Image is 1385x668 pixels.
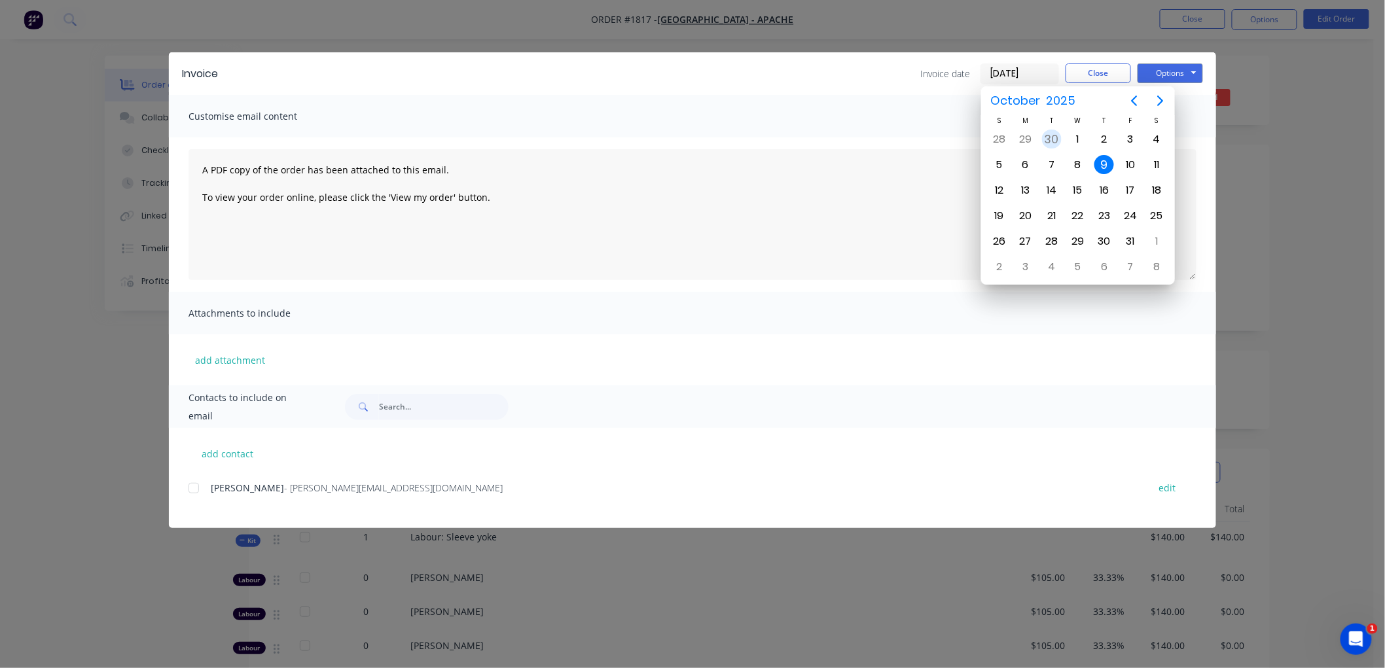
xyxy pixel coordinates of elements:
[1068,206,1088,226] div: Wednesday, October 22, 2025
[1065,115,1091,126] div: W
[1042,206,1062,226] div: Tuesday, October 21, 2025
[189,304,333,323] span: Attachments to include
[1147,232,1166,251] div: Saturday, November 1, 2025
[982,89,1084,113] button: October2025
[1121,181,1140,200] div: Friday, October 17, 2025
[1068,257,1088,277] div: Wednesday, November 5, 2025
[1094,232,1114,251] div: Thursday, October 30, 2025
[1138,63,1203,83] button: Options
[1042,181,1062,200] div: Tuesday, October 14, 2025
[1121,257,1140,277] div: Friday, November 7, 2025
[986,115,1012,126] div: S
[1151,479,1184,497] button: edit
[189,149,1196,280] textarea: A PDF copy of the order has been attached to this email. To view your order online, please click ...
[1121,206,1140,226] div: Friday, October 24, 2025
[189,389,312,425] span: Contacts to include on email
[1121,232,1140,251] div: Friday, October 31, 2025
[1068,155,1088,175] div: Wednesday, October 8, 2025
[1121,130,1140,149] div: Friday, October 3, 2025
[1043,89,1079,113] span: 2025
[990,130,1009,149] div: Sunday, September 28, 2025
[189,444,267,463] button: add contact
[284,482,503,494] span: - [PERSON_NAME][EMAIL_ADDRESS][DOMAIN_NAME]
[182,66,218,82] div: Invoice
[990,155,1009,175] div: Sunday, October 5, 2025
[920,67,970,80] span: Invoice date
[990,232,1009,251] div: Sunday, October 26, 2025
[988,89,1043,113] span: October
[1121,155,1140,175] div: Friday, October 10, 2025
[990,257,1009,277] div: Sunday, November 2, 2025
[1042,155,1062,175] div: Tuesday, October 7, 2025
[1121,88,1147,114] button: Previous page
[1147,130,1166,149] div: Saturday, October 4, 2025
[1013,115,1039,126] div: M
[1147,181,1166,200] div: Saturday, October 18, 2025
[189,107,333,126] span: Customise email content
[1143,115,1170,126] div: S
[1042,232,1062,251] div: Tuesday, October 28, 2025
[1147,155,1166,175] div: Saturday, October 11, 2025
[1117,115,1143,126] div: F
[1016,206,1035,226] div: Monday, October 20, 2025
[1016,155,1035,175] div: Monday, October 6, 2025
[1094,206,1114,226] div: Thursday, October 23, 2025
[189,350,272,370] button: add attachment
[1016,232,1035,251] div: Monday, October 27, 2025
[1039,115,1065,126] div: T
[211,482,284,494] span: [PERSON_NAME]
[1091,115,1117,126] div: T
[379,394,509,420] input: Search...
[1094,257,1114,277] div: Thursday, November 6, 2025
[1094,130,1114,149] div: Thursday, October 2, 2025
[990,206,1009,226] div: Sunday, October 19, 2025
[1094,181,1114,200] div: Thursday, October 16, 2025
[1042,257,1062,277] div: Tuesday, November 4, 2025
[1068,130,1088,149] div: Wednesday, October 1, 2025
[1147,206,1166,226] div: Saturday, October 25, 2025
[1147,88,1174,114] button: Next page
[1094,155,1114,175] div: Today, Thursday, October 9, 2025
[1068,181,1088,200] div: Wednesday, October 15, 2025
[1016,130,1035,149] div: Monday, September 29, 2025
[1068,232,1088,251] div: Wednesday, October 29, 2025
[1340,624,1372,655] iframe: Intercom live chat
[1042,130,1062,149] div: Tuesday, September 30, 2025
[990,181,1009,200] div: Sunday, October 12, 2025
[1367,624,1378,634] span: 1
[1016,257,1035,277] div: Monday, November 3, 2025
[1147,257,1166,277] div: Saturday, November 8, 2025
[1016,181,1035,200] div: Monday, October 13, 2025
[1066,63,1131,83] button: Close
